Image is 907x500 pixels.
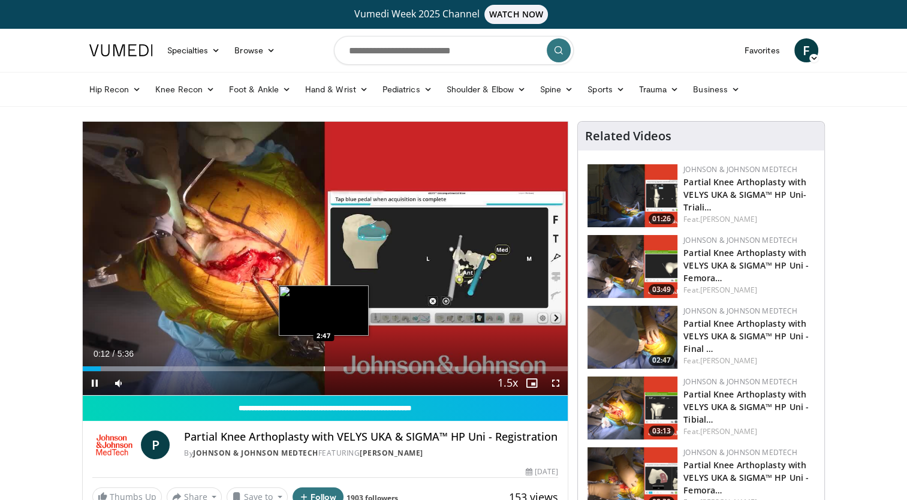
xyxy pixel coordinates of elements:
a: Specialties [160,38,228,62]
a: 02:47 [587,306,677,369]
a: Partial Knee Arthoplasty with VELYS UKA & SIGMA™ HP Uni - Femora… [683,459,809,496]
a: Hip Recon [82,77,149,101]
span: 0:12 [94,349,110,359]
a: Foot & Ankle [222,77,298,101]
a: Knee Recon [148,77,222,101]
span: 02:47 [649,355,674,366]
a: Partial Knee Arthoplasty with VELYS UKA & SIGMA™ HP Uni- Triali… [683,176,806,213]
img: fca33e5d-2676-4c0d-8432-0e27cf4af401.png.150x105_q85_crop-smart_upscale.png [587,376,677,439]
a: Shoulder & Elbow [439,77,533,101]
a: Spine [533,77,580,101]
div: Feat. [683,356,815,366]
video-js: Video Player [83,122,568,396]
a: Hand & Wrist [298,77,375,101]
a: Johnson & Johnson MedTech [683,306,797,316]
a: Pediatrics [375,77,439,101]
a: P [141,430,170,459]
div: Progress Bar [83,366,568,371]
a: [PERSON_NAME] [700,426,757,436]
span: 01:26 [649,213,674,224]
h4: Related Videos [585,129,671,143]
a: Johnson & Johnson MedTech [683,376,797,387]
button: Enable picture-in-picture mode [520,371,544,395]
a: [PERSON_NAME] [700,214,757,224]
div: Feat. [683,285,815,296]
img: 13513cbe-2183-4149-ad2a-2a4ce2ec625a.png.150x105_q85_crop-smart_upscale.png [587,235,677,298]
a: [PERSON_NAME] [360,448,423,458]
img: Johnson & Johnson MedTech [92,430,137,459]
h4: Partial Knee Arthoplasty with VELYS UKA & SIGMA™ HP Uni - Registration [184,430,558,444]
a: Trauma [632,77,686,101]
span: WATCH NOW [484,5,548,24]
a: Browse [227,38,282,62]
a: Partial Knee Arthoplasty with VELYS UKA & SIGMA™ HP Uni - Tibial… [683,388,809,425]
span: 5:36 [117,349,134,359]
input: Search topics, interventions [334,36,574,65]
div: Feat. [683,426,815,437]
span: 03:13 [649,426,674,436]
a: Vumedi Week 2025 ChannelWATCH NOW [91,5,816,24]
div: [DATE] [526,466,558,477]
a: Partial Knee Arthoplasty with VELYS UKA & SIGMA™ HP Uni - Femora… [683,247,809,284]
img: image.jpeg [279,285,369,336]
a: Sports [580,77,632,101]
button: Mute [107,371,131,395]
a: Partial Knee Arthoplasty with VELYS UKA & SIGMA™ HP Uni - Final … [683,318,809,354]
a: Johnson & Johnson MedTech [683,164,797,174]
button: Playback Rate [496,371,520,395]
img: VuMedi Logo [89,44,153,56]
span: 03:49 [649,284,674,295]
a: Johnson & Johnson MedTech [193,448,318,458]
a: Favorites [737,38,787,62]
a: Johnson & Johnson MedTech [683,235,797,245]
button: Pause [83,371,107,395]
button: Fullscreen [544,371,568,395]
img: 54517014-b7e0-49d7-8366-be4d35b6cc59.png.150x105_q85_crop-smart_upscale.png [587,164,677,227]
a: Johnson & Johnson MedTech [683,447,797,457]
div: Feat. [683,214,815,225]
div: By FEATURING [184,448,558,459]
a: [PERSON_NAME] [700,356,757,366]
img: 2dac1888-fcb6-4628-a152-be974a3fbb82.png.150x105_q85_crop-smart_upscale.png [587,306,677,369]
a: 03:13 [587,376,677,439]
span: / [113,349,115,359]
a: Business [686,77,747,101]
a: [PERSON_NAME] [700,285,757,295]
a: 03:49 [587,235,677,298]
a: F [794,38,818,62]
a: 01:26 [587,164,677,227]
